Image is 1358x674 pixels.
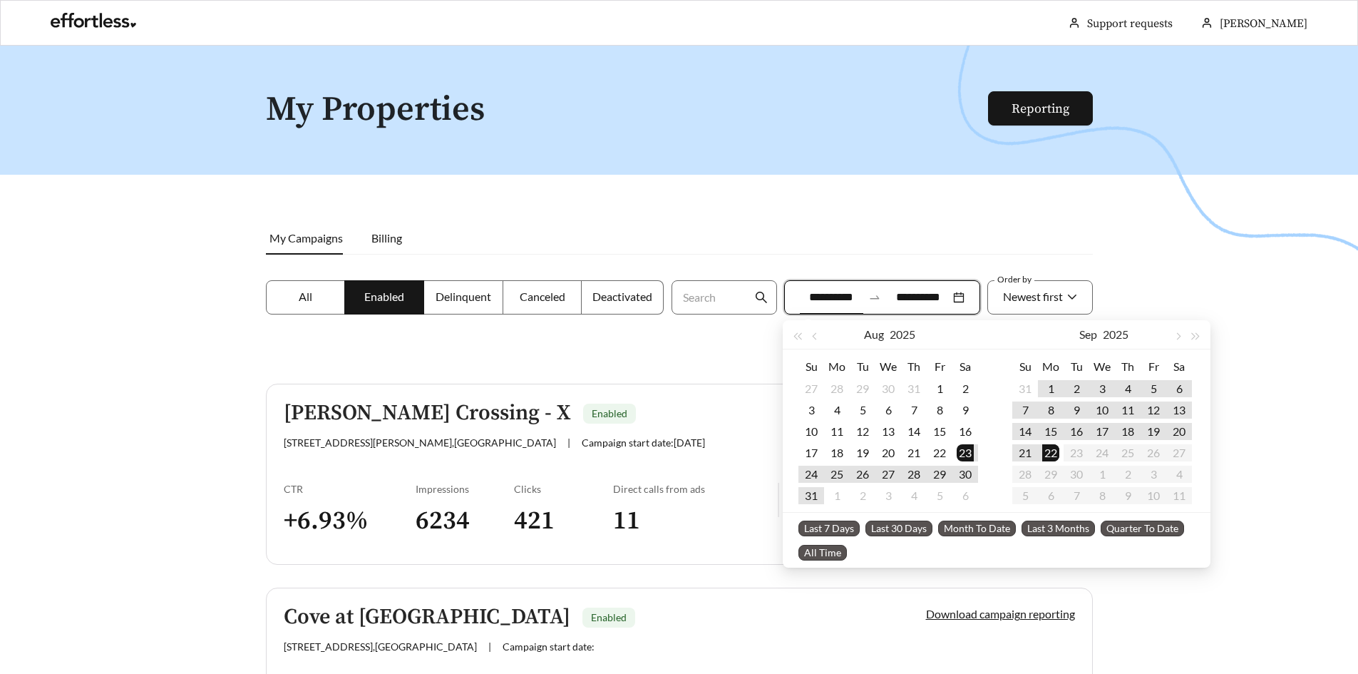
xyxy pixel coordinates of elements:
div: 22 [931,444,948,461]
td: 2025-07-28 [824,378,850,399]
th: Tu [850,355,875,378]
th: Th [901,355,927,378]
a: Reporting [1012,101,1069,117]
td: 2025-09-02 [1064,378,1089,399]
th: Th [1115,355,1141,378]
button: 2025 [1103,320,1128,349]
td: 2025-09-11 [1115,399,1141,421]
th: Su [1012,355,1038,378]
td: 2025-09-04 [1115,378,1141,399]
span: to [868,291,881,304]
td: 2025-08-29 [927,464,952,485]
div: 1 [828,487,845,504]
span: | [488,640,491,653]
span: Newest first [1003,290,1063,303]
div: 11 [1119,402,1136,419]
div: 13 [1171,402,1188,419]
div: 21 [1017,444,1034,461]
td: 2025-08-17 [798,442,824,464]
th: Fr [927,355,952,378]
td: 2025-09-03 [1089,378,1115,399]
td: 2025-09-08 [1038,399,1064,421]
td: 2025-08-07 [901,399,927,421]
td: 2025-07-30 [875,378,901,399]
div: 31 [1017,380,1034,397]
span: [PERSON_NAME] [1220,16,1307,31]
div: 2 [1068,380,1085,397]
div: 17 [803,444,820,461]
span: Last 7 Days [798,521,860,536]
td: 2025-09-01 [824,485,850,506]
div: 3 [880,487,897,504]
span: Campaign start date: [DATE] [582,436,705,449]
td: 2025-09-17 [1089,421,1115,442]
td: 2025-09-04 [901,485,927,506]
div: 19 [1145,423,1162,440]
div: 28 [828,380,845,397]
h3: 11 [613,505,778,537]
td: 2025-09-20 [1166,421,1192,442]
span: All [299,290,312,303]
div: 29 [931,466,948,483]
td: 2025-09-12 [1141,399,1166,421]
th: Mo [824,355,850,378]
div: 23 [957,444,974,461]
td: 2025-09-15 [1038,421,1064,442]
td: 2025-08-01 [927,378,952,399]
div: 4 [828,402,845,419]
th: Su [798,355,824,378]
th: We [1089,355,1115,378]
td: 2025-07-29 [850,378,875,399]
td: 2025-08-04 [824,399,850,421]
td: 2025-09-03 [875,485,901,506]
span: My Campaigns [269,231,343,245]
div: 7 [1017,402,1034,419]
div: 22 [1042,444,1059,461]
div: 16 [1068,423,1085,440]
div: 14 [1017,423,1034,440]
td: 2025-09-02 [850,485,875,506]
div: 26 [854,466,871,483]
div: 6 [1171,380,1188,397]
td: 2025-08-13 [875,421,901,442]
div: 7 [905,402,922,419]
span: Month To Date [938,521,1016,536]
div: 20 [1171,423,1188,440]
div: 11 [828,423,845,440]
span: Enabled [592,407,627,419]
div: 16 [957,423,974,440]
div: 3 [1094,380,1111,397]
td: 2025-09-05 [1141,378,1166,399]
div: 18 [1119,423,1136,440]
span: Deactivated [592,290,652,303]
div: 4 [905,487,922,504]
div: Direct calls from ads [613,483,778,495]
div: 25 [828,466,845,483]
div: 15 [1042,423,1059,440]
a: Download campaign reporting [926,607,1075,621]
td: 2025-09-06 [1166,378,1192,399]
th: Tu [1064,355,1089,378]
td: 2025-08-26 [850,464,875,485]
td: 2025-09-14 [1012,421,1038,442]
td: 2025-08-22 [927,442,952,464]
td: 2025-09-22 [1038,442,1064,464]
div: 31 [803,487,820,504]
td: 2025-09-05 [927,485,952,506]
span: Canceled [520,290,565,303]
td: 2025-08-30 [952,464,978,485]
td: 2025-08-31 [1012,378,1038,399]
div: 6 [880,402,897,419]
div: 2 [957,380,974,397]
td: 2025-08-05 [850,399,875,421]
div: 5 [854,402,871,419]
h1: My Properties [266,91,989,129]
td: 2025-08-27 [875,464,901,485]
button: Aug [864,320,884,349]
div: 2 [854,487,871,504]
div: 30 [957,466,974,483]
button: Sep [1079,320,1097,349]
div: 5 [931,487,948,504]
div: 17 [1094,423,1111,440]
span: swap-right [868,291,881,304]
